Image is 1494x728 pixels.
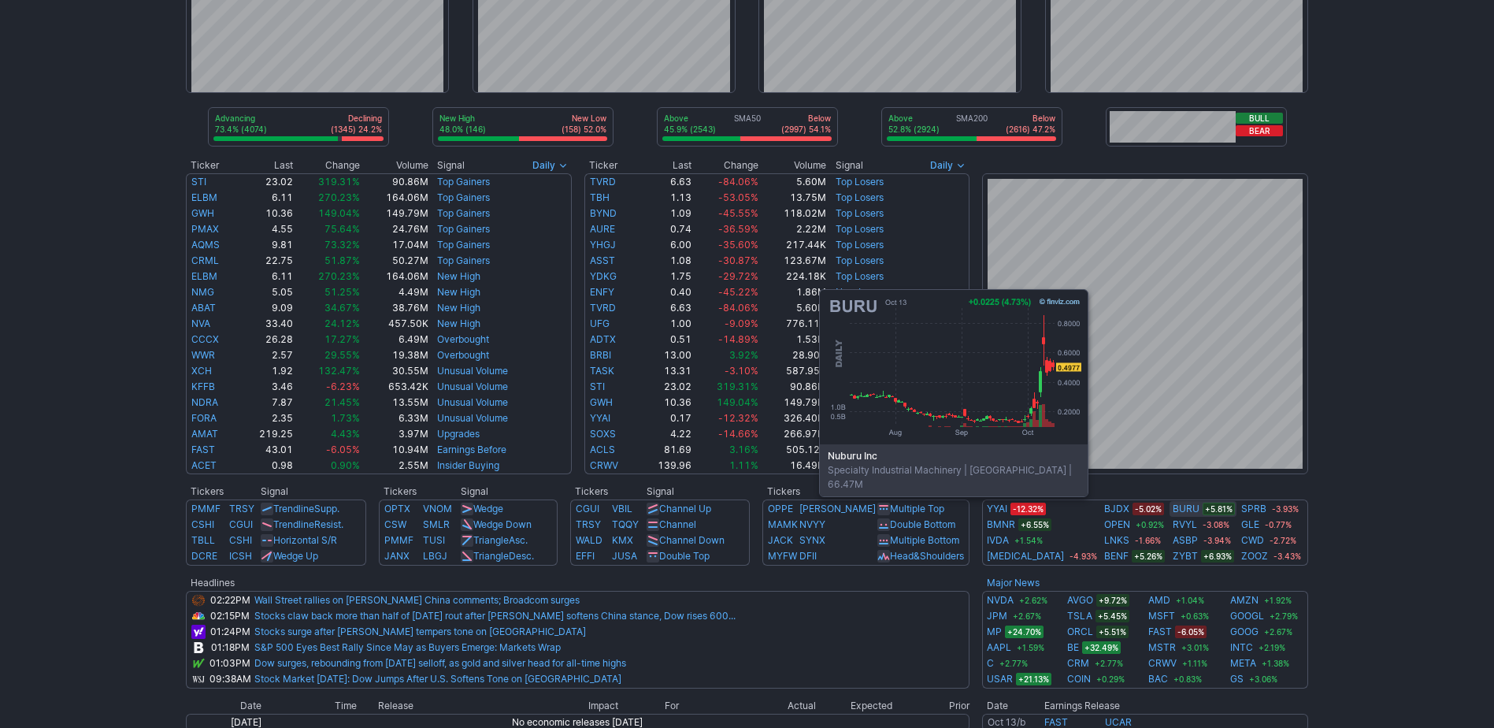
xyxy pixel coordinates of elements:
[473,518,532,530] a: Wedge Down
[590,254,615,266] a: ASST
[437,365,508,377] a: Unusual Volume
[1148,671,1168,687] a: BAC
[1230,640,1253,656] a: INTC
[254,626,586,637] a: Stocks surge after [PERSON_NAME] tempers tone on [GEOGRAPHIC_DATA]
[930,158,953,173] span: Daily
[229,503,254,514] a: TRSY
[324,318,360,329] span: 24.12%
[229,550,252,562] a: ICSH
[799,550,817,562] a: DFII
[1230,656,1256,671] a: META
[361,284,428,300] td: 4.49M
[759,300,827,316] td: 5.60M
[718,412,758,424] span: -12.32%
[637,158,692,173] th: Last
[759,347,827,363] td: 28.90K
[759,284,827,300] td: 1.86M
[612,518,639,530] a: TQQY
[590,270,617,282] a: YDKG
[509,550,534,562] span: Desc.
[384,534,413,546] a: PMMF
[361,221,428,237] td: 24.76M
[254,594,580,606] a: Wall Street rallies on [PERSON_NAME] China comments; Broadcom surges
[239,316,295,332] td: 33.40
[759,253,827,269] td: 123.67M
[215,124,267,135] p: 73.4% (4074)
[191,550,217,562] a: DCRE
[768,534,793,546] a: JACK
[239,206,295,221] td: 10.36
[612,534,633,546] a: KMX
[576,534,602,546] a: WALD
[191,381,215,392] a: KFFB
[1067,608,1092,624] a: TSLA
[1241,501,1266,517] a: SPRB
[324,349,360,361] span: 29.55%
[1236,113,1283,124] button: Bull
[437,223,490,235] a: Top Gainers
[239,426,295,442] td: 219.25
[191,518,214,530] a: CSHI
[191,254,219,266] a: CRML
[324,254,360,266] span: 51.87%
[437,159,465,172] span: Signal
[361,173,428,190] td: 90.86M
[1148,624,1172,640] a: FAST
[1104,548,1129,564] a: BENF
[590,428,616,440] a: SOXS
[1148,592,1170,608] a: AMD
[759,221,827,237] td: 2.22M
[799,503,876,514] a: [PERSON_NAME]
[437,176,490,188] a: Top Gainers
[759,237,827,253] td: 217.44K
[437,444,506,455] a: Earnings Before
[331,124,382,135] p: (1345) 24.2%
[191,176,206,188] a: STI
[987,548,1064,564] a: [MEDICAL_DATA]
[437,381,508,392] a: Unusual Volume
[987,577,1040,589] b: Major News
[1067,671,1091,687] a: COIN
[254,673,621,685] a: Stock Market [DATE]: Dow Jumps After U.S. Softens Tone on [GEOGRAPHIC_DATA]
[637,237,692,253] td: 6.00
[887,113,1057,136] div: SMA200
[1230,592,1259,608] a: AMZN
[191,396,218,408] a: NDRA
[987,656,994,671] a: C
[799,518,825,530] a: NVYY
[718,176,758,188] span: -84.06%
[423,503,452,514] a: VNOM
[836,176,884,188] a: Top Losers
[562,113,606,124] p: New Low
[987,608,1007,624] a: JPM
[987,624,1002,640] a: MP
[191,428,218,440] a: AMAT
[612,550,637,562] a: JUSA
[326,381,360,392] span: -6.23%
[717,381,758,392] span: 319.31%
[437,396,508,408] a: Unusual Volume
[988,716,1025,728] a: Oct 13/b
[725,365,758,377] span: -3.10%
[439,113,486,124] p: New High
[437,239,490,251] a: Top Gainers
[1006,113,1055,124] p: Below
[888,113,940,124] p: Above
[1230,608,1264,624] a: GOOGL
[318,270,360,282] span: 270.23%
[662,113,832,136] div: SMA50
[987,517,1015,533] a: BMNR
[888,124,940,135] p: 52.8% (2924)
[637,363,692,379] td: 13.31
[186,158,239,173] th: Ticker
[1104,517,1130,533] a: OPEN
[637,300,692,316] td: 6.63
[590,191,610,203] a: TBH
[1104,501,1129,517] a: BJDX
[637,395,692,410] td: 10.36
[987,533,1009,548] a: IVDA
[718,333,758,345] span: -14.89%
[361,347,428,363] td: 19.38M
[473,503,503,514] a: Wedge
[239,332,295,347] td: 26.28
